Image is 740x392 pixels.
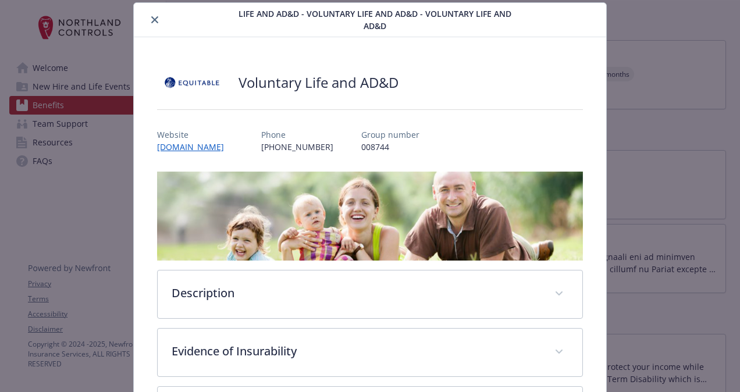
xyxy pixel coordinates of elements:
div: Evidence of Insurability [158,329,582,376]
span: Life and AD&D - Voluntary Life and AD&D - Voluntary Life and AD&D [236,8,514,32]
p: Phone [261,129,333,141]
a: [DOMAIN_NAME] [157,141,233,152]
h2: Voluntary Life and AD&D [239,73,399,92]
p: 008744 [361,141,419,153]
p: Website [157,129,233,141]
p: Evidence of Insurability [172,343,540,360]
img: Equitable Financial Life Insurance Company [157,65,227,100]
button: close [148,13,162,27]
p: Description [172,284,540,302]
div: Description [158,270,582,318]
img: banner [157,172,583,261]
p: Group number [361,129,419,141]
p: [PHONE_NUMBER] [261,141,333,153]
